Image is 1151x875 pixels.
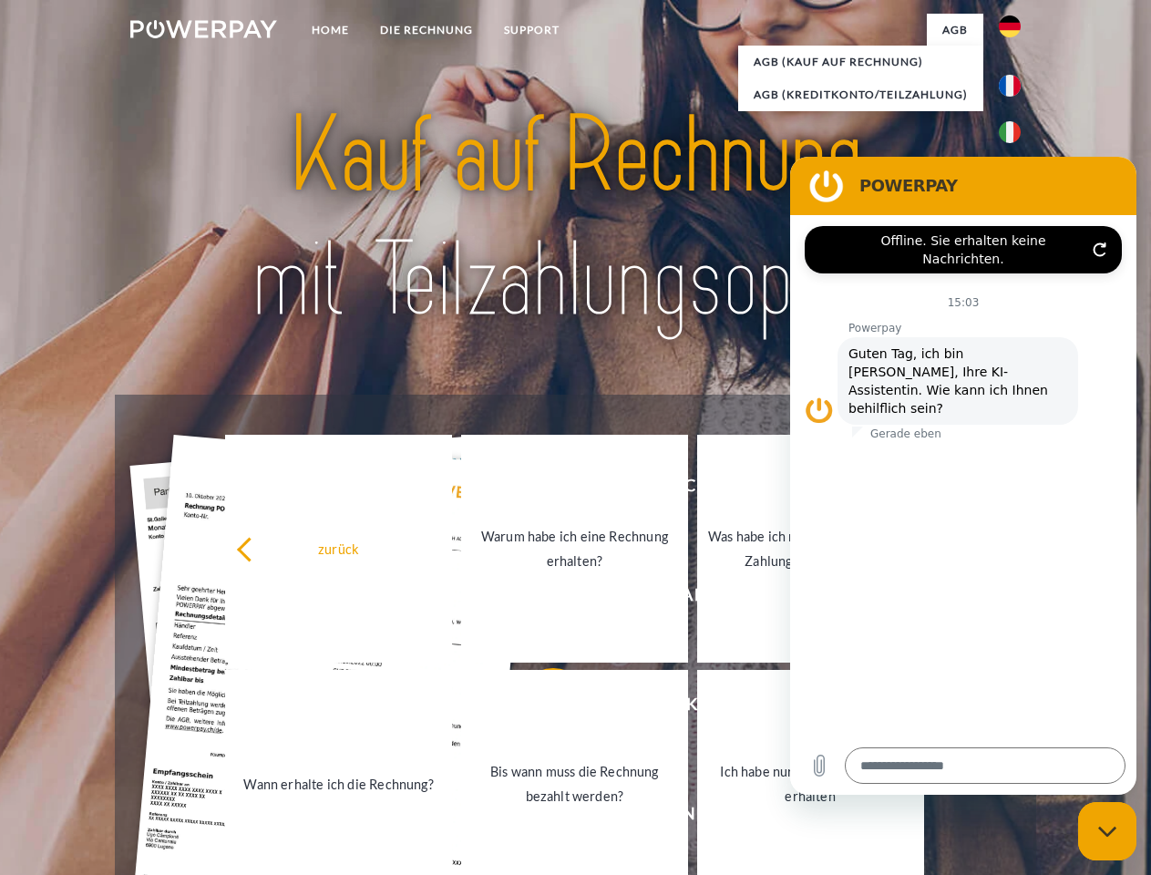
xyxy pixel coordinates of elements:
[174,87,977,349] img: title-powerpay_de.svg
[738,78,983,111] a: AGB (Kreditkonto/Teilzahlung)
[472,524,677,573] div: Warum habe ich eine Rechnung erhalten?
[999,75,1021,97] img: fr
[927,14,983,46] a: agb
[708,524,913,573] div: Was habe ich noch offen, ist meine Zahlung eingegangen?
[488,14,575,46] a: SUPPORT
[697,435,924,663] a: Was habe ich noch offen, ist meine Zahlung eingegangen?
[472,759,677,808] div: Bis wann muss die Rechnung bezahlt werden?
[296,14,365,46] a: Home
[365,14,488,46] a: DIE RECHNUNG
[130,20,277,38] img: logo-powerpay-white.svg
[738,46,983,78] a: AGB (Kauf auf Rechnung)
[236,771,441,796] div: Wann erhalte ich die Rechnung?
[999,121,1021,143] img: it
[999,15,1021,37] img: de
[1078,802,1136,860] iframe: Schaltfläche zum Öffnen des Messaging-Fensters; Konversation läuft
[790,157,1136,795] iframe: Messaging-Fenster
[236,536,441,561] div: zurück
[708,759,913,808] div: Ich habe nur eine Teillieferung erhalten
